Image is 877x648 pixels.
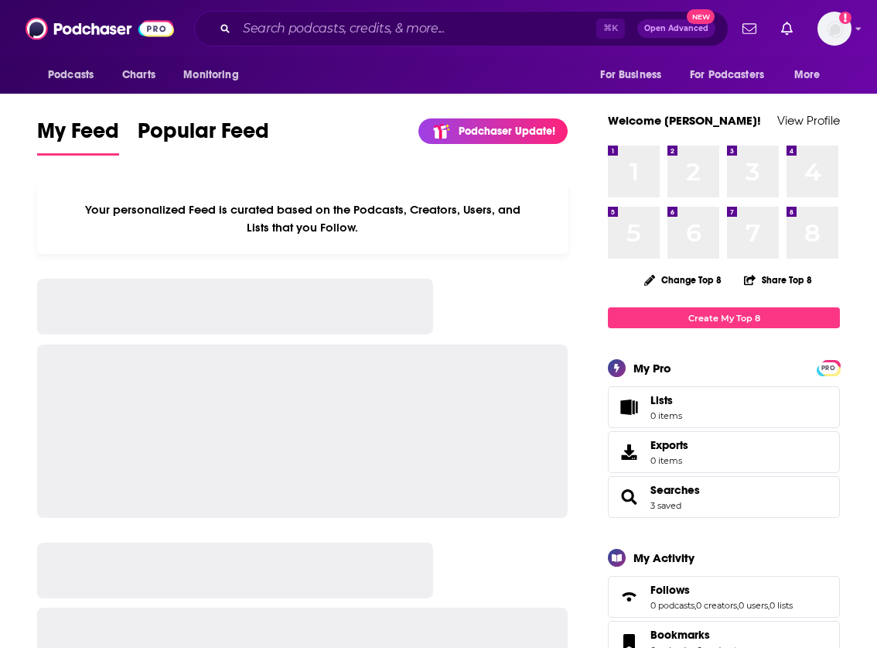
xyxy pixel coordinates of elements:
[596,19,625,39] span: ⌘ K
[650,500,681,511] a: 3 saved
[48,64,94,86] span: Podcasts
[743,265,813,295] button: Share Top 8
[650,583,690,597] span: Follows
[112,60,165,90] a: Charts
[608,476,840,518] span: Searches
[650,628,741,642] a: Bookmarks
[138,118,269,156] a: Popular Feed
[635,270,731,290] button: Change Top 8
[737,600,739,611] span: ,
[650,583,793,597] a: Follows
[613,586,644,608] a: Follows
[650,438,688,452] span: Exports
[26,14,174,43] img: Podchaser - Follow, Share and Rate Podcasts
[194,11,729,46] div: Search podcasts, credits, & more...
[736,15,763,42] a: Show notifications dropdown
[37,183,568,254] div: Your personalized Feed is curated based on the Podcasts, Creators, Users, and Lists that you Follow.
[650,483,700,497] a: Searches
[172,60,258,90] button: open menu
[608,431,840,473] a: Exports
[680,60,787,90] button: open menu
[613,486,644,508] a: Searches
[696,600,737,611] a: 0 creators
[37,118,119,153] span: My Feed
[637,19,715,38] button: Open AdvancedNew
[783,60,840,90] button: open menu
[817,12,851,46] img: User Profile
[739,600,768,611] a: 0 users
[650,410,682,421] span: 0 items
[817,12,851,46] span: Logged in as BBRMusicGroup
[817,12,851,46] button: Show profile menu
[608,307,840,328] a: Create My Top 8
[770,600,793,611] a: 0 lists
[608,576,840,618] span: Follows
[687,9,715,24] span: New
[633,550,694,565] div: My Activity
[237,16,596,41] input: Search podcasts, credits, & more...
[839,12,851,24] svg: Add a profile image
[613,441,644,463] span: Exports
[777,113,840,128] a: View Profile
[459,125,555,138] p: Podchaser Update!
[650,455,688,466] span: 0 items
[819,362,838,374] span: PRO
[650,393,673,407] span: Lists
[650,393,682,407] span: Lists
[608,386,840,428] a: Lists
[644,25,708,33] span: Open Advanced
[768,600,770,611] span: ,
[37,118,119,156] a: My Feed
[613,396,644,418] span: Lists
[37,60,114,90] button: open menu
[694,600,696,611] span: ,
[183,64,238,86] span: Monitoring
[122,64,155,86] span: Charts
[138,118,269,153] span: Popular Feed
[608,113,761,128] a: Welcome [PERSON_NAME]!
[775,15,799,42] a: Show notifications dropdown
[650,628,710,642] span: Bookmarks
[600,64,661,86] span: For Business
[794,64,821,86] span: More
[690,64,764,86] span: For Podcasters
[633,361,671,375] div: My Pro
[819,362,838,373] a: PRO
[589,60,681,90] button: open menu
[650,600,694,611] a: 0 podcasts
